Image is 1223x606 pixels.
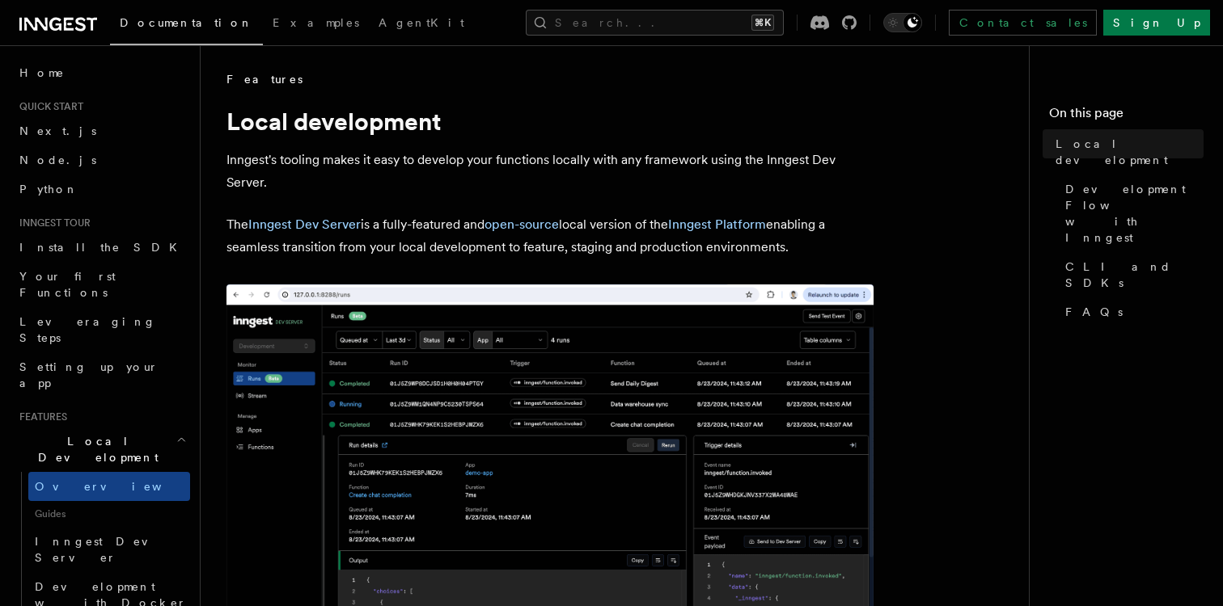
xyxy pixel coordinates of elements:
span: Quick start [13,100,83,113]
a: Home [13,58,190,87]
h1: Local development [226,107,874,136]
a: Node.js [13,145,190,175]
h4: On this page [1049,103,1204,129]
a: Development Flow with Inngest [1059,175,1204,252]
span: FAQs [1065,304,1123,320]
a: Inngest Platform [668,217,766,232]
span: Local Development [13,433,176,465]
a: Inngest Dev Server [28,527,190,572]
a: Documentation [110,5,263,45]
a: Install the SDK [13,233,190,262]
a: Inngest Dev Server [248,217,361,232]
button: Search...⌘K [526,10,784,36]
span: Features [226,71,303,87]
a: CLI and SDKs [1059,252,1204,297]
a: Next.js [13,116,190,145]
a: Setting up your app [13,352,190,398]
span: Local development [1056,136,1204,168]
a: Leveraging Steps [13,307,190,352]
span: Python [19,183,78,196]
a: Your first Functions [13,262,190,307]
span: Install the SDK [19,241,187,254]
span: Features [13,410,67,423]
span: Leveraging Steps [19,315,156,344]
button: Local Development [13,427,190,472]
a: FAQs [1059,297,1204,326]
a: Examples [263,5,369,44]
span: Documentation [120,16,253,29]
span: Guides [28,501,190,527]
kbd: ⌘K [751,15,774,31]
a: Local development [1049,129,1204,175]
span: Your first Functions [19,270,116,299]
span: Setting up your app [19,360,159,389]
span: Next.js [19,124,96,137]
span: AgentKit [379,16,464,29]
span: CLI and SDKs [1065,259,1204,291]
span: Examples [273,16,359,29]
span: Home [19,65,65,81]
span: Node.js [19,154,96,166]
span: Overview [35,480,201,493]
p: Inngest's tooling makes it easy to develop your functions locally with any framework using the In... [226,149,874,194]
button: Toggle dark mode [883,13,922,32]
a: Overview [28,472,190,501]
span: Inngest Dev Server [35,535,173,564]
a: Contact sales [949,10,1097,36]
span: Inngest tour [13,217,91,229]
a: Python [13,175,190,204]
a: AgentKit [369,5,474,44]
a: open-source [485,217,559,232]
p: The is a fully-featured and local version of the enabling a seamless transition from your local d... [226,213,874,259]
span: Development Flow with Inngest [1065,181,1204,246]
a: Sign Up [1103,10,1210,36]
